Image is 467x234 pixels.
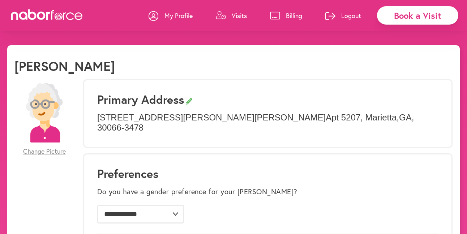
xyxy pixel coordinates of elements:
[216,5,247,26] a: Visits
[14,58,115,74] h1: [PERSON_NAME]
[97,187,297,196] label: Do you have a gender preference for your [PERSON_NAME]?
[377,6,458,25] div: Book a Visit
[23,148,66,156] span: Change Picture
[97,112,438,133] p: [STREET_ADDRESS][PERSON_NAME][PERSON_NAME] Apt 5207 , Marietta , GA , 30066-3478
[325,5,361,26] a: Logout
[149,5,193,26] a: My Profile
[14,83,74,142] img: efc20bcf08b0dac87679abea64c1faab.png
[164,11,193,20] p: My Profile
[232,11,247,20] p: Visits
[270,5,302,26] a: Billing
[97,167,438,180] h1: Preferences
[286,11,302,20] p: Billing
[341,11,361,20] p: Logout
[97,93,438,106] h3: Primary Address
